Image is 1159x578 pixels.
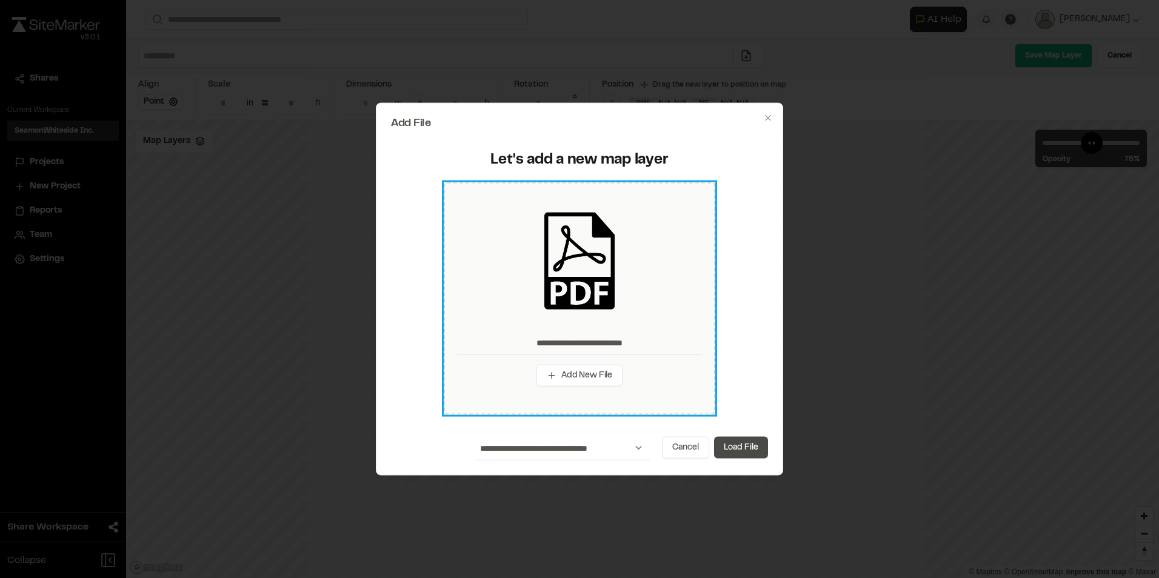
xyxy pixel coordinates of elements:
[536,365,623,387] button: Add New File
[391,118,768,129] h2: Add File
[531,213,628,310] img: pdf_black_icon.png
[662,436,709,458] button: Cancel
[444,182,715,414] div: Add New File
[398,151,761,170] div: Let's add a new map layer
[714,436,768,458] button: Load File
